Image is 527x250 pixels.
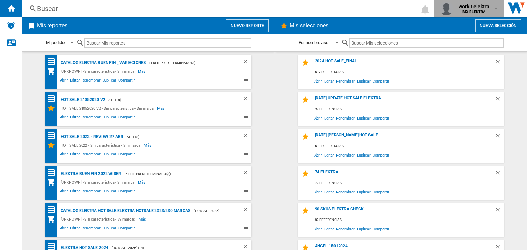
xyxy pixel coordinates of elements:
[59,215,139,223] div: [UNKNOWN] - Sin característica - 39 marcas
[356,76,372,86] span: Duplicar
[81,225,101,233] span: Renombrar
[313,207,495,216] div: 90 skus elektra check
[59,59,146,67] div: CATALOG ELEKTRA BUEN FIN _ VARIACIONES
[323,76,335,86] span: Editar
[138,178,147,186] span: Más
[335,76,355,86] span: Renombrar
[144,141,152,149] span: Más
[69,151,81,159] span: Editar
[117,114,136,122] span: Compartir
[313,216,504,224] div: 82 referencias
[335,150,355,160] span: Renombrar
[288,19,330,32] h2: Mis selecciones
[138,67,147,75] span: Más
[59,207,190,215] div: CATALOG ELEKTRA HOT SALE:Elektra hotsale 2023/230 marcas
[81,188,101,196] span: Renombrar
[313,96,495,105] div: [DATE] UPDATE HOT SALE ELEKTRA
[323,224,335,234] span: Editar
[59,67,138,75] div: [UNKNOWN] - Sin característica - Sin marca
[190,207,229,215] div: - "HOTSALE 2025" (14)
[356,113,372,123] span: Duplicar
[356,150,372,160] span: Duplicar
[462,10,485,14] b: MX ELEKTRA
[121,170,229,178] div: - Perfil predeterminado (3)
[313,133,495,142] div: [DATE] [PERSON_NAME] HOT SALE
[298,40,330,45] div: Por nombre asc.
[59,104,157,112] div: HOT SALE 21052020 V2 - Sin característica - Sin marca
[313,68,504,76] div: 507 referencias
[47,58,59,66] div: Matriz de precios
[313,105,504,113] div: 92 referencias
[117,225,136,233] span: Compartir
[157,104,166,112] span: Más
[59,178,138,186] div: [UNKNOWN] - Sin característica - Sin marca
[356,187,372,197] span: Duplicar
[36,19,69,32] h2: Mis reportes
[495,207,504,216] div: Borrar
[313,150,324,160] span: Abrir
[37,4,396,13] div: Buscar
[81,151,101,159] span: Renombrar
[372,187,390,197] span: Compartir
[47,141,59,149] div: Mis Selecciones
[102,151,117,159] span: Duplicar
[313,113,324,123] span: Abrir
[139,215,147,223] span: Más
[81,114,101,122] span: Renombrar
[117,151,136,159] span: Compartir
[495,96,504,105] div: Borrar
[372,113,390,123] span: Compartir
[59,96,105,104] div: HOT SALE 21052020 V2
[372,224,390,234] span: Compartir
[102,225,117,233] span: Duplicar
[495,59,504,68] div: Borrar
[323,150,335,160] span: Editar
[335,113,355,123] span: Renombrar
[335,187,355,197] span: Renombrar
[323,113,335,123] span: Editar
[372,150,390,160] span: Compartir
[117,77,136,85] span: Compartir
[372,76,390,86] span: Compartir
[313,224,324,234] span: Abrir
[323,187,335,197] span: Editar
[47,168,59,177] div: Matriz de precios
[242,96,251,104] div: Borrar
[47,67,59,75] div: Mi colección
[242,207,251,215] div: Borrar
[59,170,121,178] div: ELEKTRA BUEN FIN 2022 WISER
[59,151,69,159] span: Abrir
[475,19,521,32] button: Nueva selección
[47,178,59,186] div: Mi colección
[313,179,504,187] div: 72 referencias
[313,187,324,197] span: Abrir
[495,170,504,179] div: Borrar
[47,215,59,223] div: Mi colección
[242,170,251,178] div: Borrar
[146,59,229,67] div: - Perfil predeterminado (3)
[335,224,355,234] span: Renombrar
[59,141,144,149] div: HOT SALE 2022 - Sin característica - Sin marca
[46,40,65,45] div: Mi pedido
[84,38,251,48] input: Buscar Mis reportes
[313,142,504,150] div: 609 referencias
[59,188,69,196] span: Abrir
[440,2,453,15] img: profile.jpg
[226,19,269,32] button: Nuevo reporte
[59,225,69,233] span: Abrir
[242,133,251,141] div: Borrar
[47,205,59,214] div: Matriz de precios
[102,188,117,196] span: Duplicar
[69,188,81,196] span: Editar
[7,21,15,29] img: alerts-logo.svg
[47,104,59,112] div: Mis Selecciones
[124,133,229,141] div: - ALL (18)
[47,95,59,103] div: Matriz de precios
[349,38,503,48] input: Buscar Mis selecciones
[313,59,495,68] div: 2024 HOT SALE_FINAL
[69,225,81,233] span: Editar
[313,76,324,86] span: Abrir
[69,77,81,85] span: Editar
[102,77,117,85] span: Duplicar
[59,133,124,141] div: HOT SALE 2022 - review 27 abr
